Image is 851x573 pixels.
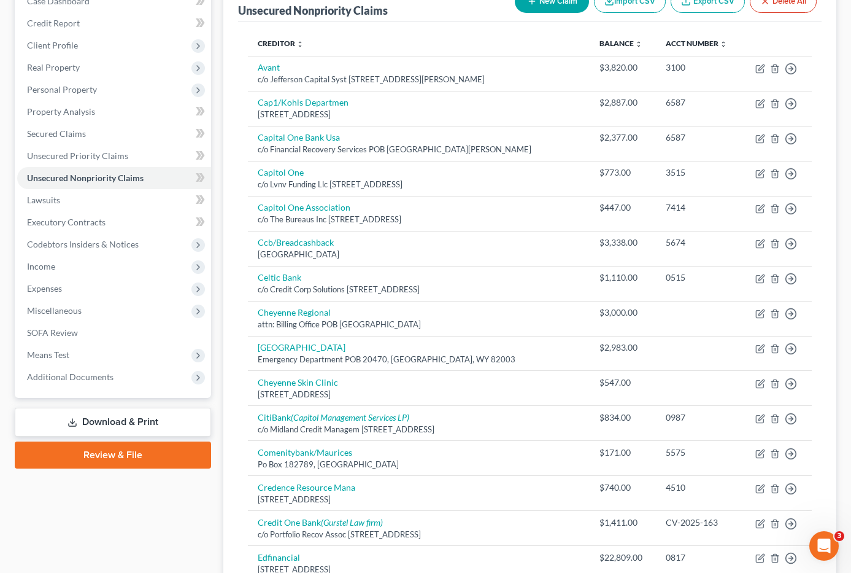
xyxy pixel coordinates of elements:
iframe: Intercom live chat [809,531,839,561]
span: Credit Report [27,18,80,28]
span: Unsecured Priority Claims [27,150,128,161]
a: Lawsuits [17,189,211,211]
span: Means Test [27,349,69,360]
span: Income [27,261,55,271]
span: Property Analysis [27,106,95,117]
a: Credit Report [17,12,211,34]
div: 0817 [666,552,732,564]
span: Unsecured Nonpriority Claims [27,173,144,183]
span: Real Property [27,62,80,72]
span: Expenses [27,283,62,294]
span: Client Profile [27,40,78,50]
div: Unsecured Nonpriority Claims [238,3,388,18]
div: $773.00 [599,166,646,179]
span: SOFA Review [27,327,78,338]
span: Executory Contracts [27,217,106,227]
a: CitiBank(Capitol Management Services LP) [258,412,409,423]
a: Credit One Bank(Gurstel Law firm) [258,517,383,528]
a: Unsecured Priority Claims [17,145,211,167]
div: 6587 [666,96,732,109]
div: $2,887.00 [599,96,646,109]
div: $3,820.00 [599,61,646,74]
div: [STREET_ADDRESS] [258,389,580,400]
a: Property Analysis [17,101,211,123]
a: Capitol One Association [258,202,350,212]
div: $22,809.00 [599,552,646,564]
div: 0987 [666,411,732,424]
i: (Gurstel Law firm) [321,517,383,528]
div: 6587 [666,131,732,144]
a: Review & File [15,442,211,469]
span: Personal Property [27,84,97,95]
div: c/o Financial Recovery Services POB [GEOGRAPHIC_DATA][PERSON_NAME] [258,144,580,155]
div: c/o Portfolio Recov Assoc [STREET_ADDRESS] [258,529,580,540]
div: 7414 [666,201,732,214]
a: SOFA Review [17,322,211,344]
a: Comenitybank/Maurices [258,447,352,458]
div: $447.00 [599,201,646,214]
div: $1,110.00 [599,271,646,284]
div: c/o Lvnv Funding Llc [STREET_ADDRESS] [258,179,580,190]
a: Cap1/Kohls Departmen [258,97,348,107]
a: Acct Number unfold_more [666,39,727,48]
a: Celtic Bank [258,272,301,283]
i: unfold_more [635,41,642,48]
a: Secured Claims [17,123,211,145]
div: 5575 [666,446,732,459]
div: [GEOGRAPHIC_DATA] [258,249,580,260]
div: $1,411.00 [599,516,646,529]
div: 3100 [666,61,732,74]
a: Executory Contracts [17,211,211,233]
a: Unsecured Nonpriority Claims [17,167,211,189]
a: Download & Print [15,408,211,437]
div: 3515 [666,166,732,179]
a: Ccb/Breadcashback [258,237,334,248]
span: Lawsuits [27,195,60,205]
span: 3 [834,531,844,541]
div: c/o Midland Credit Managem [STREET_ADDRESS] [258,424,580,435]
a: Edfinancial [258,552,300,563]
div: $2,983.00 [599,341,646,354]
div: Emergency Department POB 20470, [GEOGRAPHIC_DATA], WY 82003 [258,354,580,365]
i: unfold_more [720,41,727,48]
span: Codebtors Insiders & Notices [27,239,139,249]
a: Capitol One [258,167,304,177]
span: Miscellaneous [27,305,82,316]
i: unfold_more [296,41,304,48]
div: attn: Billing Office POB [GEOGRAPHIC_DATA] [258,319,580,330]
span: Secured Claims [27,128,86,139]
div: $3,338.00 [599,236,646,249]
div: c/o The Bureaus Inc [STREET_ADDRESS] [258,214,580,225]
div: c/o Credit Corp Solutions [STREET_ADDRESS] [258,284,580,295]
i: (Capitol Management Services LP) [291,412,409,423]
div: $740.00 [599,481,646,494]
div: 4510 [666,481,732,494]
a: [GEOGRAPHIC_DATA] [258,342,345,353]
a: Cheyenne Regional [258,307,331,318]
div: $3,000.00 [599,306,646,319]
div: $547.00 [599,376,646,389]
a: Capital One Bank Usa [258,132,340,142]
div: 0515 [666,271,732,284]
a: Avant [258,62,280,72]
div: 5674 [666,236,732,249]
a: Credence Resource Mana [258,482,355,493]
div: Po Box 182789, [GEOGRAPHIC_DATA] [258,459,580,470]
div: [STREET_ADDRESS] [258,494,580,505]
div: c/o Jefferson Capital Syst [STREET_ADDRESS][PERSON_NAME] [258,74,580,85]
div: $834.00 [599,411,646,424]
span: Additional Documents [27,372,114,382]
a: Balance unfold_more [599,39,642,48]
div: CV-2025-163 [666,516,732,529]
a: Cheyenne Skin Clinic [258,377,338,388]
div: $2,377.00 [599,131,646,144]
div: $171.00 [599,446,646,459]
a: Creditor unfold_more [258,39,304,48]
div: [STREET_ADDRESS] [258,109,580,120]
